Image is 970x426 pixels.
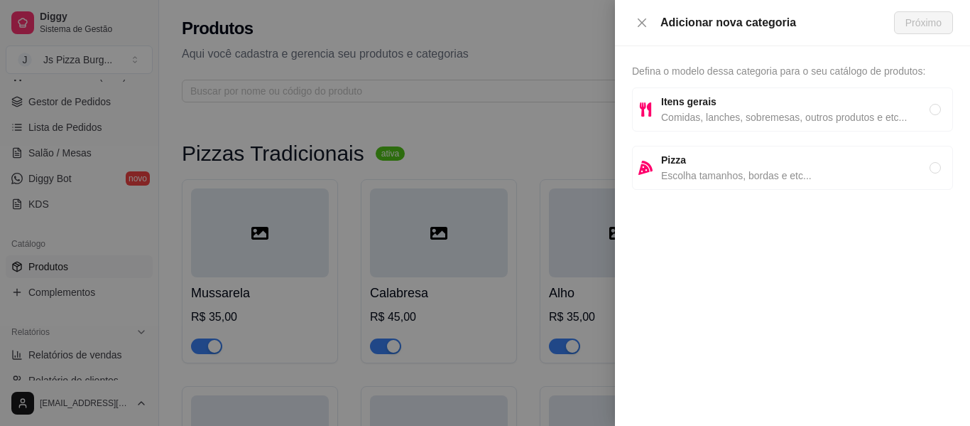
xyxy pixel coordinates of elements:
div: Adicionar nova categoria [660,14,894,31]
button: Close [632,16,652,30]
button: Próximo [894,11,953,34]
span: Escolha tamanhos, bordas e etc... [661,168,930,183]
strong: Pizza [661,154,686,166]
span: Defina o modelo dessa categoria para o seu catálogo de produtos: [632,65,925,77]
span: close [636,17,648,28]
span: Comidas, lanches, sobremesas, outros produtos e etc... [661,110,930,125]
strong: Itens gerais [661,96,716,107]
